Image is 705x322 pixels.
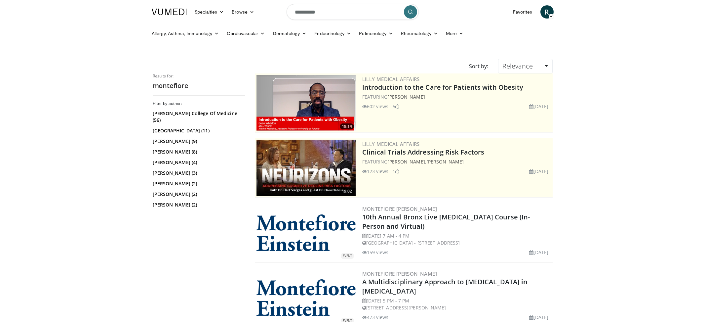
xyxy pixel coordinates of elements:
[153,149,244,155] a: [PERSON_NAME] (8)
[393,168,399,175] li: 1
[529,168,549,175] li: [DATE]
[362,93,551,100] div: FEATURING
[340,188,354,194] span: 19:02
[148,27,223,40] a: Allergy, Asthma, Immunology
[362,103,389,110] li: 602 views
[340,123,354,129] span: 19:14
[355,27,397,40] a: Pulmonology
[287,4,419,20] input: Search topics, interventions
[256,75,356,131] a: 19:14
[153,110,244,123] a: [PERSON_NAME] College Of Medicine (56)
[464,59,493,73] div: Sort by:
[442,27,467,40] a: More
[256,214,356,251] img: b0142b4c-93a1-4b58-8f91-5265c282693c.png.300x170_q85_autocrop_double_scale_upscale_version-0.2.png
[540,5,554,19] a: R
[393,103,399,110] li: 5
[529,103,549,110] li: [DATE]
[256,214,356,251] a: EVENT
[256,279,356,316] a: EVENT
[362,277,528,296] a: A Multidisciplinary Approach to [MEDICAL_DATA] in [MEDICAL_DATA]
[152,9,187,15] img: VuMedi Logo
[153,73,245,79] p: Results for:
[153,138,244,145] a: [PERSON_NAME] (9)
[362,270,437,277] a: Montefiore [PERSON_NAME]
[269,27,311,40] a: Dermatology
[362,76,420,82] a: Lilly Medical Affairs
[153,127,244,134] a: [GEOGRAPHIC_DATA] (11)
[362,314,389,321] li: 473 views
[256,279,356,316] img: b0142b4c-93a1-4b58-8f91-5265c282693c.png.300x170_q85_autocrop_double_scale_upscale_version-0.2.png
[256,140,356,196] a: 19:02
[153,191,244,198] a: [PERSON_NAME] (2)
[362,212,530,231] a: 10th Annual Bronx Live [MEDICAL_DATA] Course (In-Person and Virtual)
[362,297,551,311] div: [DATE] 5 PM - 7 PM [STREET_ADDRESS][PERSON_NAME]
[529,249,549,256] li: [DATE]
[228,5,258,19] a: Browse
[362,168,389,175] li: 123 views
[426,159,464,165] a: [PERSON_NAME]
[256,75,356,131] img: acc2e291-ced4-4dd5-b17b-d06994da28f3.png.300x170_q85_crop-smart_upscale.png
[223,27,269,40] a: Cardiovascular
[362,148,485,157] a: Clinical Trials Addressing Risk Factors
[153,81,245,90] h2: montefiore
[191,5,228,19] a: Specialties
[397,27,442,40] a: Rheumatology
[362,158,551,165] div: FEATURING ,
[498,59,552,73] a: Relevance
[153,202,244,208] a: [PERSON_NAME] (2)
[343,254,352,258] small: EVENT
[362,249,389,256] li: 159 views
[509,5,536,19] a: Favorites
[153,101,245,106] h3: Filter by author:
[502,62,533,70] span: Relevance
[256,140,356,196] img: 1541e73f-d457-4c7d-a135-57e066998777.png.300x170_q85_crop-smart_upscale.jpg
[153,170,244,176] a: [PERSON_NAME] (3)
[362,83,524,92] a: Introduction to the Care for Patients with Obesity
[153,180,244,187] a: [PERSON_NAME] (2)
[310,27,355,40] a: Endocrinology
[362,232,551,246] div: [DATE] 7 AM - 4 PM [GEOGRAPHIC_DATA] - [STREET_ADDRESS]
[362,141,420,147] a: Lilly Medical Affairs
[387,94,425,100] a: [PERSON_NAME]
[387,159,425,165] a: [PERSON_NAME]
[362,206,437,212] a: Montefiore [PERSON_NAME]
[529,314,549,321] li: [DATE]
[153,159,244,166] a: [PERSON_NAME] (4)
